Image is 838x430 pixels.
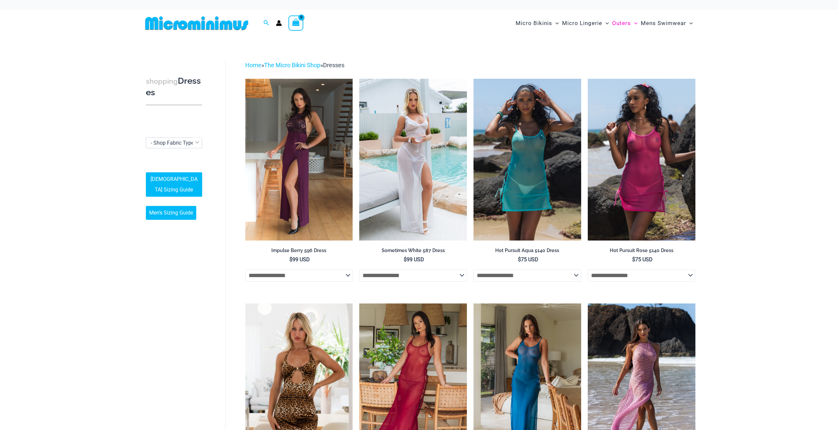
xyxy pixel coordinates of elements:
span: shopping [146,77,178,85]
a: Hot Pursuit Rose 5140 Dress [588,247,695,256]
span: Menu Toggle [602,15,609,32]
a: Sometimes White 587 Dress [359,247,467,256]
span: » » [245,62,344,69]
a: Men’s Sizing Guide [146,206,196,220]
a: Micro LingerieMenu ToggleMenu Toggle [560,13,610,33]
a: Impulse Berry 596 Dress 02Impulse Berry 596 Dress 03Impulse Berry 596 Dress 03 [245,79,353,240]
span: Menu Toggle [631,15,637,32]
span: Micro Lingerie [562,15,602,32]
a: Home [245,62,261,69]
a: Mens SwimwearMenu ToggleMenu Toggle [639,13,694,33]
span: - Shop Fabric Type [151,140,194,146]
span: $ [632,256,635,263]
bdi: 99 USD [289,256,310,263]
img: Impulse Berry 596 Dress 02 [245,79,353,240]
span: $ [404,256,407,263]
a: Account icon link [276,20,282,26]
a: Hot Pursuit Aqua 5140 Dress [473,247,581,256]
nav: Site Navigation [513,12,696,34]
span: Dresses [323,62,344,69]
bdi: 75 USD [518,256,538,263]
img: Hot Pursuit Aqua 5140 Dress 01 [473,79,581,240]
a: [DEMOGRAPHIC_DATA] Sizing Guide [146,172,202,197]
a: View Shopping Cart, empty [288,15,304,31]
a: Search icon link [263,19,269,27]
span: Menu Toggle [552,15,559,32]
span: Outers [612,15,631,32]
span: $ [289,256,292,263]
h2: Sometimes White 587 Dress [359,247,467,254]
bdi: 75 USD [632,256,653,263]
h3: Dresses [146,75,202,98]
span: Micro Bikinis [516,15,552,32]
span: - Shop Fabric Type [146,137,202,148]
h2: Hot Pursuit Aqua 5140 Dress [473,247,581,254]
span: Menu Toggle [686,15,693,32]
a: Micro BikinisMenu ToggleMenu Toggle [514,13,560,33]
h2: Hot Pursuit Rose 5140 Dress [588,247,695,254]
img: MM SHOP LOGO FLAT [143,16,251,31]
span: Mens Swimwear [641,15,686,32]
bdi: 99 USD [404,256,424,263]
a: OutersMenu ToggleMenu Toggle [610,13,639,33]
img: Sometimes White 587 Dress 08 [359,79,467,240]
span: - Shop Fabric Type [146,138,202,148]
span: $ [518,256,521,263]
h2: Impulse Berry 596 Dress [245,247,353,254]
a: The Micro Bikini Shop [264,62,320,69]
a: Sometimes White 587 Dress 08Sometimes White 587 Dress 09Sometimes White 587 Dress 09 [359,79,467,240]
a: Hot Pursuit Aqua 5140 Dress 01Hot Pursuit Aqua 5140 Dress 06Hot Pursuit Aqua 5140 Dress 06 [473,79,581,240]
a: Hot Pursuit Rose 5140 Dress 01Hot Pursuit Rose 5140 Dress 12Hot Pursuit Rose 5140 Dress 12 [588,79,695,240]
img: Hot Pursuit Rose 5140 Dress 01 [588,79,695,240]
a: Impulse Berry 596 Dress [245,247,353,256]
